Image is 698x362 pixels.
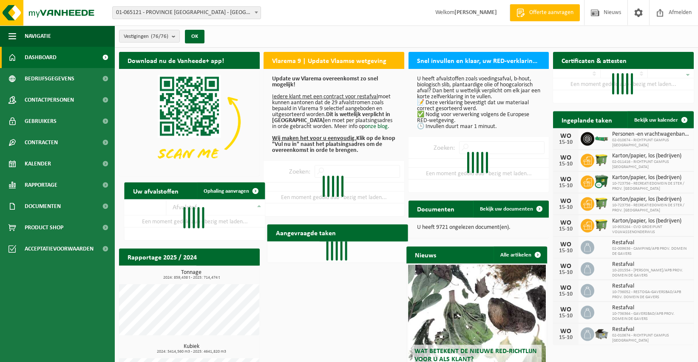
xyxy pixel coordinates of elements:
h2: Documenten [409,200,463,217]
div: 15-10 [557,139,574,145]
span: Karton/papier, los (bedrijven) [612,153,689,160]
span: Ophaling aanvragen [204,188,249,194]
span: 10-201554 - [PERSON_NAME]/APB PROV. DOMEIN DE GAVERS [612,268,689,278]
img: WB-1100-HPE-GN-50 [594,152,609,167]
div: WO [557,328,574,334]
span: Karton/papier, los (bedrijven) [612,196,689,203]
div: 15-10 [557,313,574,319]
span: Documenten [25,196,61,217]
h3: Tonnage [123,270,260,280]
span: Karton/papier, los (bedrijven) [612,218,689,225]
div: WO [557,219,574,226]
span: Restafval [612,305,689,311]
span: Contracten [25,132,58,153]
p: U heeft afvalstoffen zoals voedingsafval, b-hout, biologisch slib, plantaardige olie of hoogcalor... [417,76,541,130]
a: Bekijk rapportage [196,265,259,282]
p: moet kunnen aantonen dat de 29 afvalstromen zoals bepaald in Vlarema 9 selectief aangeboden en ui... [272,76,396,154]
div: 15-10 [557,334,574,340]
img: WB-5000-GAL-GY-01 [594,326,609,340]
div: WO [557,154,574,161]
h2: Rapportage 2025 / 2024 [119,248,205,265]
span: 02-010674 - RICHTPUNT CAMPUS [GEOGRAPHIC_DATA] [612,333,689,343]
span: Product Shop [25,217,63,238]
span: Restafval [612,283,689,290]
count: (76/76) [151,34,168,39]
div: WO [557,176,574,182]
span: Offerte aanvragen [527,9,576,17]
a: Bekijk uw kalender [627,111,693,128]
h2: Download nu de Vanheede+ app! [119,52,233,68]
span: 01-065121 - PROVINCIE OOST-VLAANDEREN - GENT [112,6,261,19]
h3: Kubiek [123,344,260,354]
h2: Nieuws [407,246,445,263]
span: Restafval [612,326,689,333]
span: Vestigingen [124,30,168,43]
a: Bekijk uw documenten [473,200,548,217]
span: 2024: 5414,560 m3 - 2025: 4641,820 m3 [123,350,260,354]
div: 15-10 [557,269,574,275]
span: 10-723756 - RECREATIEDOMEIN DE STER / PROV. [GEOGRAPHIC_DATA] [612,203,689,213]
div: 15-10 [557,226,574,232]
a: onze blog. [365,123,389,130]
span: 10-736052 - RESTOGA-GAVERSBAD/APB PROV. DOMEIN DE GAVERS [612,290,689,300]
span: Bekijk uw kalender [634,117,678,123]
img: HK-XC-10-GN-00 [594,134,609,142]
span: Rapportage [25,174,57,196]
div: 15-10 [557,161,574,167]
div: WO [557,284,574,291]
span: 10-736364 - GAVERSBAD/APB PROV. DOMEIN DE GAVERS [612,311,689,322]
span: 01-065121 - PROVINCIE OOST-VLAANDEREN - GENT [113,7,261,19]
div: 15-10 [557,182,574,188]
h2: Certificaten & attesten [553,52,635,68]
span: 10-903264 - CVO GROEIPUNT VOLWASSENONDERWIJS [612,225,689,235]
a: Offerte aanvragen [510,4,580,21]
span: Dashboard [25,47,57,68]
span: Navigatie [25,26,51,47]
span: Personen -en vrachtwagenbanden met en zonder velg [612,131,689,138]
h2: Snel invullen en klaar, uw RED-verklaring voor 2025 [409,52,549,68]
div: WO [557,241,574,248]
b: Dit is wettelijk verplicht in [GEOGRAPHIC_DATA] [272,111,390,124]
button: OK [185,30,204,43]
h2: Ingeplande taken [553,111,621,128]
span: Gebruikers [25,111,57,132]
img: WB-1100-CU [594,174,609,188]
div: 15-10 [557,248,574,254]
b: Update uw Vlarema overeenkomst zo snel mogelijk! [272,76,378,88]
span: Acceptatievoorwaarden [25,238,94,259]
a: Ophaling aanvragen [197,182,264,200]
strong: [PERSON_NAME] [454,9,497,16]
div: WO [557,197,574,204]
img: Download de VHEPlus App [119,69,260,174]
span: Contactpersonen [25,89,74,111]
span: Karton/papier, los (bedrijven) [612,174,689,181]
u: Iedere klant met een contract voor restafval [272,94,378,100]
span: 2024: 859,438 t - 2025: 714,474 t [123,276,260,280]
b: Klik op de knop "Vul nu in" naast het plaatsingsadres om de overeenkomst in orde te brengen. [272,135,395,154]
h2: Vlarema 9 | Update Vlaamse wetgeving [264,52,395,68]
div: 15-10 [557,291,574,297]
h2: Uw afvalstoffen [125,182,187,199]
span: Kalender [25,153,51,174]
img: WB-1100-HPE-GN-50 [594,217,609,232]
div: WO [557,306,574,313]
div: WO [557,132,574,139]
span: Bedrijfsgegevens [25,68,74,89]
span: 02-011416 - RICHTPUNT CAMPUS [GEOGRAPHIC_DATA] [612,160,689,170]
p: U heeft 9721 ongelezen document(en). [417,225,541,231]
img: WB-1100-HPE-GN-50 [594,196,609,210]
u: Wij maken het voor u eenvoudig. [272,135,356,142]
span: Restafval [612,261,689,268]
span: 02-010674 - RICHTPUNT CAMPUS [GEOGRAPHIC_DATA] [612,138,689,148]
h2: Aangevraagde taken [267,224,344,241]
a: Alle artikelen [494,246,546,263]
span: Restafval [612,239,689,246]
span: 10-723756 - RECREATIEDOMEIN DE STER / PROV. [GEOGRAPHIC_DATA] [612,181,689,191]
span: Bekijk uw documenten [480,206,533,212]
span: 02-009636 - CAMPING/APB PROV. DOMEIN DE GAVERS [612,246,689,257]
div: WO [557,262,574,269]
div: 15-10 [557,204,574,210]
button: Vestigingen(76/76) [119,30,180,43]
